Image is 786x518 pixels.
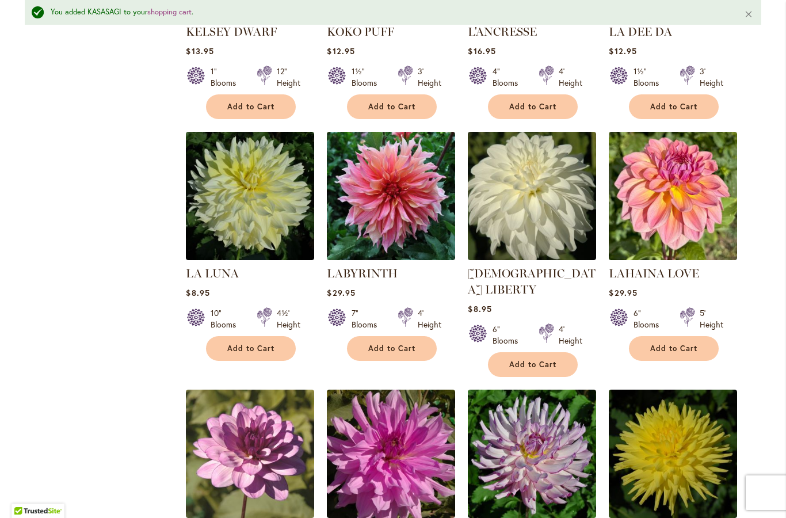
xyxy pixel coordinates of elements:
[700,66,723,89] div: 3' Height
[634,307,666,330] div: 6" Blooms
[186,252,314,262] a: La Luna
[186,266,239,280] a: LA LUNA
[609,45,636,56] span: $12.95
[347,94,437,119] button: Add to Cart
[327,287,355,298] span: $29.95
[609,287,637,298] span: $29.95
[211,66,243,89] div: 1" Blooms
[277,307,300,330] div: 4½' Height
[609,266,699,280] a: LAHAINA LOVE
[186,287,209,298] span: $8.95
[327,132,455,260] img: Labyrinth
[468,132,596,260] img: LADY LIBERTY
[609,132,737,260] img: LAHAINA LOVE
[327,45,354,56] span: $12.95
[629,94,719,119] button: Add to Cart
[559,323,582,346] div: 4' Height
[418,307,441,330] div: 4' Height
[609,390,737,518] img: LEMON TART
[368,344,415,353] span: Add to Cart
[327,266,398,280] a: LABYRINTH
[488,94,578,119] button: Add to Cart
[468,25,537,39] a: L'ANCRESSE
[186,132,314,260] img: La Luna
[51,7,727,18] div: You added KASASAGI to your .
[468,303,491,314] span: $8.95
[650,344,697,353] span: Add to Cart
[509,102,556,112] span: Add to Cart
[206,94,296,119] button: Add to Cart
[227,344,274,353] span: Add to Cart
[352,307,384,330] div: 7" Blooms
[609,252,737,262] a: LAHAINA LOVE
[488,352,578,377] button: Add to Cart
[186,45,213,56] span: $13.95
[650,102,697,112] span: Add to Cart
[559,66,582,89] div: 4' Height
[468,252,596,262] a: LADY LIBERTY
[468,45,495,56] span: $16.95
[509,360,556,370] span: Add to Cart
[147,7,192,17] a: shopping cart
[700,307,723,330] div: 5' Height
[186,390,314,518] img: LAUREN MICHELE
[368,102,415,112] span: Add to Cart
[277,66,300,89] div: 12" Height
[634,66,666,89] div: 1½" Blooms
[347,336,437,361] button: Add to Cart
[227,102,274,112] span: Add to Cart
[327,25,394,39] a: KOKO PUFF
[327,390,455,518] img: LAVENDER RUFFLES
[186,25,277,39] a: KELSEY DWARF
[418,66,441,89] div: 3' Height
[468,266,596,296] a: [DEMOGRAPHIC_DATA] LIBERTY
[493,66,525,89] div: 4" Blooms
[493,323,525,346] div: 6" Blooms
[468,390,596,518] img: LEILA SAVANNA ROSE
[352,66,384,89] div: 1½" Blooms
[211,307,243,330] div: 10" Blooms
[629,336,719,361] button: Add to Cart
[327,252,455,262] a: Labyrinth
[206,336,296,361] button: Add to Cart
[9,477,41,509] iframe: Launch Accessibility Center
[609,25,672,39] a: LA DEE DA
